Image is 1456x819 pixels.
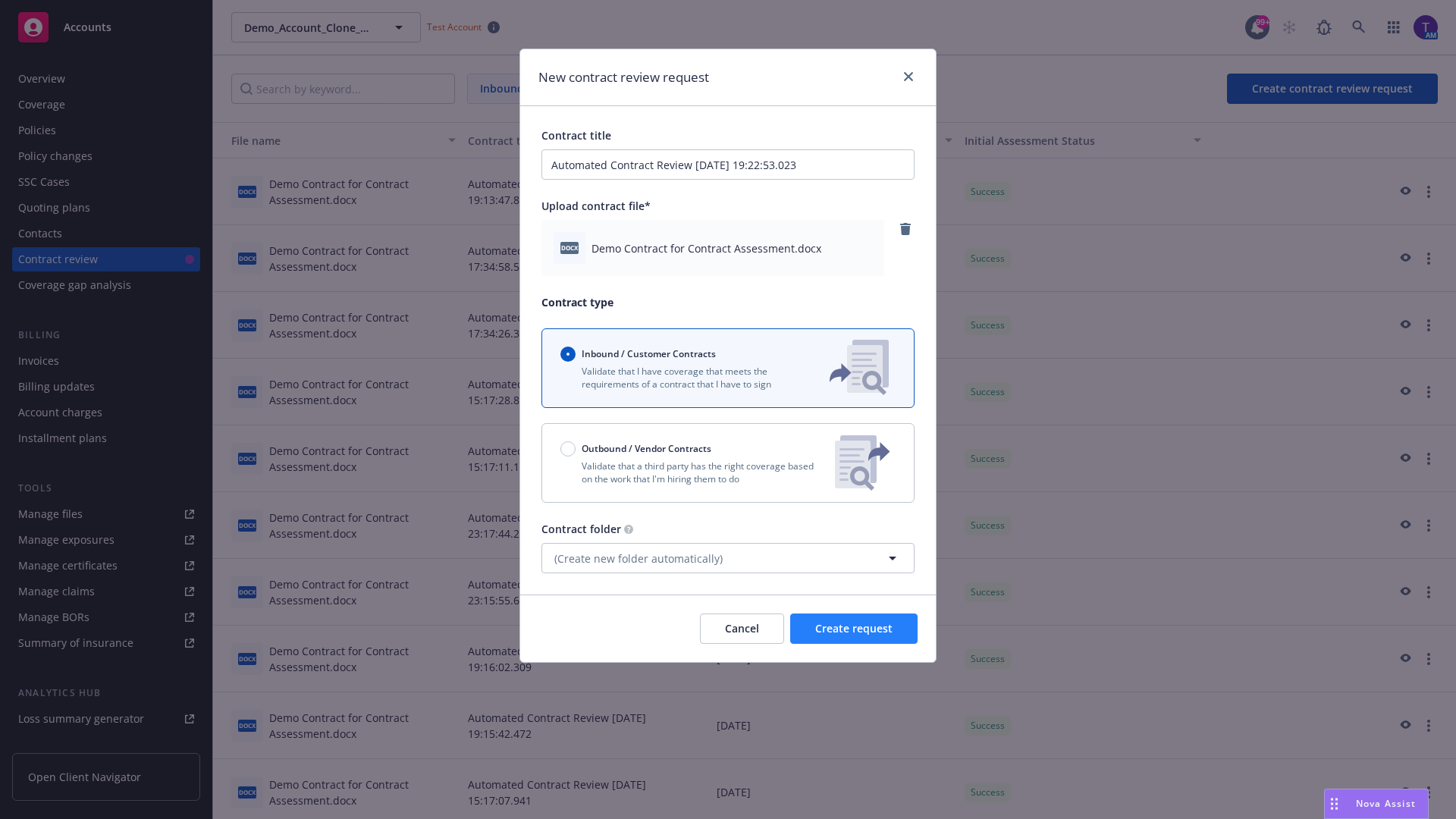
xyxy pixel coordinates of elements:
[582,347,716,360] span: Inbound / Customer Contracts
[1325,789,1344,818] div: Drag to move
[560,347,576,362] input: Inbound / Customer Contracts
[1356,797,1416,810] span: Nova Assist
[591,240,821,256] span: Demo Contract for Contract Assessment.docx
[560,441,576,457] input: Outbound / Vendor Contracts
[896,220,915,238] a: remove
[541,543,915,573] button: (Create new folder automatically)
[541,522,621,536] span: Contract folder
[541,128,611,143] span: Contract title
[700,613,784,644] button: Cancel
[541,423,915,503] button: Outbound / Vendor ContractsValidate that a third party has the right coverage based on the work t...
[560,365,805,391] p: Validate that I have coverage that meets the requirements of a contract that I have to sign
[582,442,711,455] span: Outbound / Vendor Contracts
[554,551,723,566] span: (Create new folder automatically)
[560,460,823,485] p: Validate that a third party has the right coverage based on the work that I'm hiring them to do
[560,242,579,253] span: docx
[541,294,915,310] p: Contract type
[815,621,893,635] span: Create request
[1324,789,1429,819] button: Nova Assist
[725,621,759,635] span: Cancel
[538,67,709,87] h1: New contract review request
[899,67,918,86] a: close
[541,199,651,213] span: Upload contract file*
[790,613,918,644] button: Create request
[541,328,915,408] button: Inbound / Customer ContractsValidate that I have coverage that meets the requirements of a contra...
[541,149,915,180] input: Enter a title for this contract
